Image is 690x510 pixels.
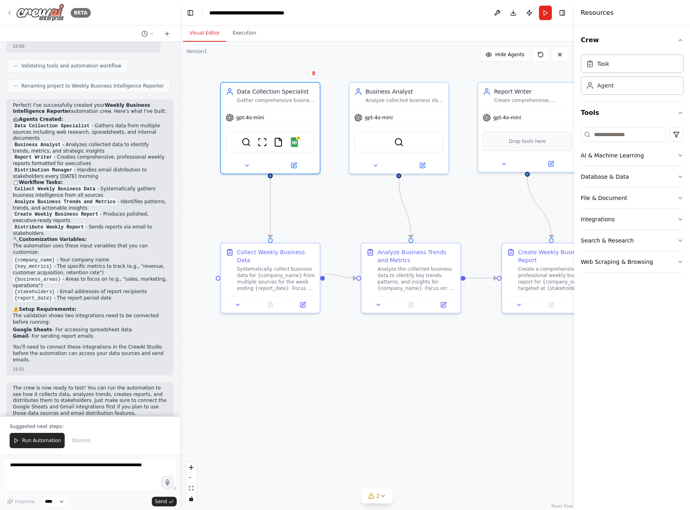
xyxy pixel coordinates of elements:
[581,258,653,266] div: Web Scraping & Browsing
[581,8,614,18] h4: Resources
[13,263,54,270] code: {key_metrics}
[557,7,568,18] button: Hide right sidebar
[186,462,196,504] div: React Flow controls
[365,97,443,104] div: Analyze collected business data to identify key metrics, trends, and insights for {company_name}....
[185,7,196,18] button: Hide left sidebar
[429,300,457,310] button: Open in side panel
[581,145,684,166] button: AI & Machine Learning
[237,266,315,292] div: Systematically collect business data for {company_name} from multiple sources for the week ending...
[13,186,97,193] code: Collect Weekly Business Data
[581,215,614,223] div: Integrations
[13,142,167,155] li: - Analyzes collected data to identify trends, metrics, and strategic insights
[10,423,170,430] p: Suggested next steps:
[16,4,64,22] img: Logo
[10,433,65,448] button: Run Automation
[518,248,596,264] div: Create Weekly Business Report
[257,137,267,147] img: ScrapeWebsiteTool
[495,51,525,58] span: Hide Agents
[226,25,263,42] button: Execution
[186,494,196,504] button: toggle interactivity
[394,300,428,310] button: No output available
[581,237,634,245] div: Search & Research
[13,306,167,313] h2: ⚠️
[365,88,443,96] div: Business Analyst
[362,489,393,504] button: 2
[501,243,602,314] div: Create Weekly Business ReportCreate a comprehensive, professional weekly business report for {com...
[395,178,415,238] g: Edge from b481f441-b227-4fa1-845e-607d63824224 to 2882dc32-e4a3-4f76-97c4-caf7cd95decf
[13,327,167,333] li: - For accessing spreadsheet data
[13,243,167,255] p: The automation uses these input variables that you can customize:
[13,167,167,180] li: - Handles email distribution to stakeholders every [DATE] morning
[71,8,91,18] div: BETA
[290,137,299,147] img: Google Sheets
[13,237,167,243] h2: 🔧
[378,248,455,264] div: Analyze Business Trends and Metrics
[597,82,614,90] div: Agent
[581,124,684,279] div: Tools
[13,313,167,325] p: The validation shows two integrations need to be connected before running:
[13,333,167,340] li: - For sending report emails
[481,48,529,61] button: Hide Agents
[3,496,38,507] button: Improve
[13,288,57,296] code: {stakeholders}
[13,141,62,149] code: Business Analyst
[494,97,572,104] div: Create comprehensive, professional weekly business reports for {company_name} that effectively co...
[266,178,274,238] g: Edge from e6d00c8c-9c26-4868-b710-7f828e5f8d95 to b4e61c56-eec8-4fbf-9af9-7da4deaee218
[220,243,321,314] div: Collect Weekly Business DataSystematically collect business data for {company_name} from multiple...
[13,123,167,142] li: - Gathers data from multiple sources including web research, spreadsheets, and internal documents
[237,248,315,264] div: Collect Weekly Business Data
[378,266,455,292] div: Analyze the collected business data to identify key trends, patterns, and insights for {company_n...
[138,29,157,39] button: Switch to previous chat
[365,114,393,121] span: gpt-4o-mini
[155,498,167,505] span: Send
[581,230,684,251] button: Search & Research
[361,243,461,314] div: Analyze Business Trends and MetricsAnalyze the collected business data to identify key trends, pa...
[152,497,177,506] button: Send
[13,333,29,339] strong: Gmail
[13,122,91,130] code: Data Collection Specialist
[13,295,167,302] li: - The report period date
[13,186,167,199] li: - Systematically gathers business intelligence from all sources
[325,270,356,282] g: Edge from b4e61c56-eec8-4fbf-9af9-7da4deaee218 to 2882dc32-e4a3-4f76-97c4-caf7cd95decf
[581,29,684,51] button: Crew
[19,306,76,312] strong: Setup Requirements:
[581,151,644,159] div: AI & Machine Learning
[161,29,174,39] button: Start a new chat
[186,473,196,483] button: zoom out
[13,344,167,363] p: You'll need to connect these integrations in the CrewAI Studio before the automation can access y...
[581,209,684,230] button: Integrations
[13,289,167,295] li: - Email addresses of report recipients
[21,83,164,89] span: Renaming project to Weekly Business Intelligence Reporter
[13,257,57,264] code: {company_name}
[597,60,609,68] div: Task
[13,154,167,167] li: - Creates comprehensive, professional weekly reports formatted for executives
[68,433,94,448] button: Dismiss
[494,88,572,96] div: Report Writer
[13,154,54,161] code: Report Writer
[518,266,596,292] div: Create a comprehensive, professional weekly business report for {company_name} targeted at {stake...
[271,161,316,170] button: Open in side panel
[581,188,684,208] button: File & Document
[13,211,100,218] code: Create Weekly Business Report
[161,476,174,488] button: Click to speak your automation idea
[19,116,63,122] strong: Agents Created:
[465,274,497,282] g: Edge from 2882dc32-e4a3-4f76-97c4-caf7cd95decf to 656a32f0-9544-42b4-9b41-ff3caebc5bc9
[13,276,62,283] code: {business_areas}
[13,385,167,416] p: The crew is now ready to test! You can run the automation to see how it collects data, analyzes t...
[13,224,167,237] li: - Sends reports via email to stakeholders
[13,263,167,276] li: - The specific metrics to track (e.g., "revenue, customer acquisition, retention rate")
[241,137,251,147] img: SerperDevTool
[237,97,315,104] div: Gather comprehensive business data from multiple sources including web research, internal documen...
[376,492,380,500] span: 2
[477,82,578,173] div: Report WriterCreate comprehensive, professional weekly business reports for {company_name} that e...
[186,462,196,473] button: zoom in
[21,63,121,69] span: Validating tools and automation workflow
[13,276,167,289] li: - Areas to focus on (e.g., "sales, marketing, operations")
[13,199,167,212] li: - Identifies patterns, trends, and actionable insights
[581,51,684,101] div: Crew
[289,300,316,310] button: Open in side panel
[13,295,54,302] code: {report_date}
[13,180,167,186] h2: 📋
[22,437,61,444] span: Run Automation
[308,68,319,78] button: Delete node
